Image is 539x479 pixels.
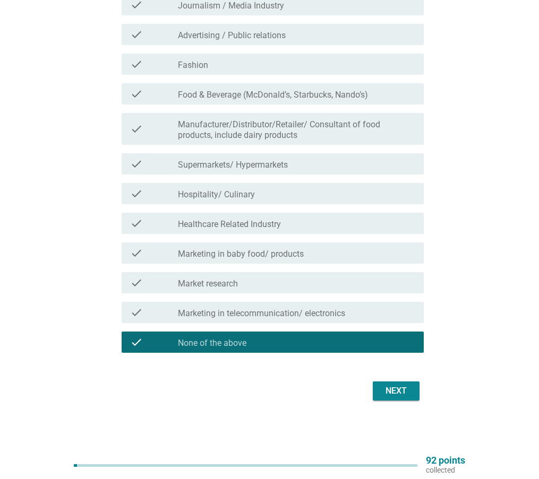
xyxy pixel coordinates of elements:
i: check [130,336,143,349]
label: Advertising / Public relations [178,30,286,41]
label: Supermarkets/ Hypermarkets [178,160,288,170]
label: Marketing in baby food/ products [178,249,304,259]
i: check [130,58,143,71]
label: None of the above [178,338,246,349]
label: Market research [178,278,238,289]
i: check [130,117,143,141]
label: Hospitality/ Culinary [178,189,255,200]
i: check [130,187,143,200]
i: check [130,306,143,319]
label: Healthcare Related Industry [178,219,281,230]
i: check [130,158,143,170]
i: check [130,247,143,259]
i: check [130,276,143,289]
label: Marketing in telecommunication/ electronics [178,308,345,319]
i: check [130,88,143,100]
i: check [130,28,143,41]
label: Journalism / Media Industry [178,1,284,11]
label: Fashion [178,60,208,71]
div: Next [381,385,411,397]
label: Manufacturer/Distributor/Retailer/ Consultant of food products, include dairy products [178,119,415,141]
p: 92 points [426,456,465,465]
i: check [130,217,143,230]
button: Next [373,381,420,400]
p: collected [426,465,465,475]
label: Food & Beverage (McDonald’s, Starbucks, Nando’s) [178,90,368,100]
